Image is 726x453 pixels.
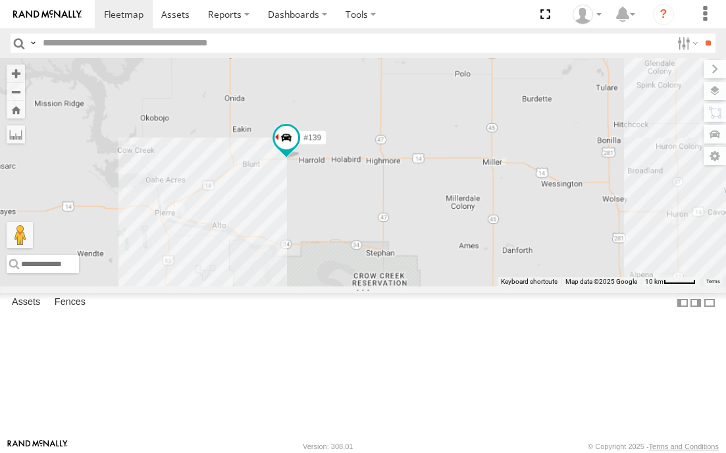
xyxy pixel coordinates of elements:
label: Fences [48,294,92,312]
button: Zoom in [7,65,25,82]
a: Visit our Website [7,440,68,453]
div: © Copyright 2025 - [588,442,719,450]
div: Version: 308.01 [303,442,353,450]
button: Map Scale: 10 km per 45 pixels [641,277,700,286]
label: Measure [7,125,25,144]
label: Dock Summary Table to the Right [689,293,702,312]
button: Keyboard shortcuts [501,277,557,286]
span: Map data ©2025 Google [565,278,637,285]
a: Terms (opens in new tab) [706,279,720,284]
label: Search Filter Options [672,34,700,53]
button: Zoom out [7,82,25,101]
a: Terms and Conditions [649,442,719,450]
button: Drag Pegman onto the map to open Street View [7,222,33,248]
label: Hide Summary Table [703,293,716,312]
label: Search Query [28,34,38,53]
i: ? [653,4,674,25]
span: 10 km [645,278,663,285]
img: rand-logo.svg [13,10,82,19]
label: Map Settings [704,147,726,165]
div: Kale Urban [568,5,606,24]
label: Dock Summary Table to the Left [676,293,689,312]
span: #139 [303,133,321,142]
button: Zoom Home [7,101,25,119]
label: Assets [5,294,47,312]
